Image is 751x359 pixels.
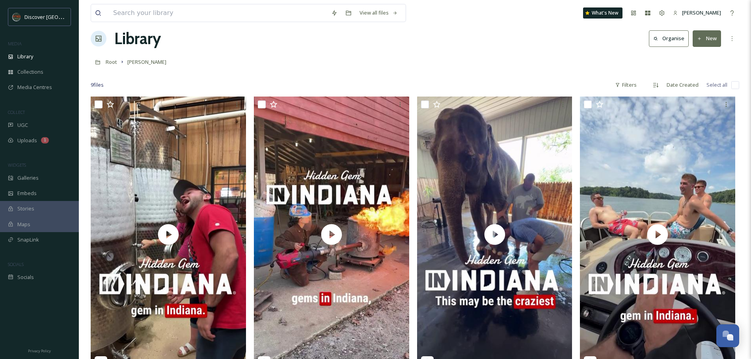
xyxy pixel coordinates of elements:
[17,190,37,197] span: Embeds
[127,58,166,65] span: [PERSON_NAME]
[716,324,739,347] button: Open Chat
[663,77,703,93] div: Date Created
[17,68,43,76] span: Collections
[649,30,693,47] a: Organise
[17,53,33,60] span: Library
[17,236,39,244] span: SnapLink
[8,162,26,168] span: WIDGETS
[13,13,20,21] img: SIN-logo.svg
[28,346,51,355] a: Privacy Policy
[17,205,34,212] span: Stories
[17,84,52,91] span: Media Centres
[109,4,327,22] input: Search your library
[41,137,49,143] div: 1
[611,77,641,93] div: Filters
[17,273,34,281] span: Socials
[17,174,39,182] span: Galleries
[28,348,51,353] span: Privacy Policy
[693,30,721,47] button: New
[706,81,727,89] span: Select all
[8,41,22,47] span: MEDIA
[8,261,24,267] span: SOCIALS
[356,5,402,20] a: View all files
[17,121,28,129] span: UGC
[127,57,166,67] a: [PERSON_NAME]
[649,30,689,47] button: Organise
[583,7,622,19] a: What's New
[106,58,117,65] span: Root
[106,57,117,67] a: Root
[8,109,25,115] span: COLLECT
[17,221,30,228] span: Maps
[24,13,123,20] span: Discover [GEOGRAPHIC_DATA][US_STATE]
[682,9,721,16] span: [PERSON_NAME]
[114,27,161,50] a: Library
[669,5,725,20] a: [PERSON_NAME]
[17,137,37,144] span: Uploads
[91,81,104,89] span: 9 file s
